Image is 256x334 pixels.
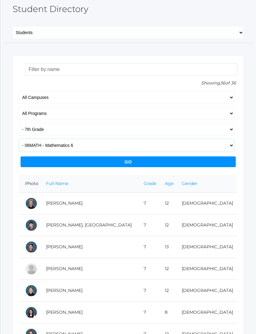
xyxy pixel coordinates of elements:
h2: Student Directory [13,4,88,14]
td: 7 [138,236,159,258]
div: Kingston Balli [25,219,37,231]
td: 12 [159,192,176,214]
div: Juliana Benson [25,306,37,319]
input: Go [21,156,236,167]
a: Age [165,181,173,186]
td: [PERSON_NAME] [40,258,138,280]
td: 7 [138,258,159,280]
input: Filter by name [25,63,237,76]
td: [DEMOGRAPHIC_DATA] [176,280,237,301]
div: Asher Bell [25,285,37,297]
div: Cole Albanese [25,197,37,210]
td: [DEMOGRAPHIC_DATA] [176,214,237,236]
td: 7 [138,214,159,236]
a: Gender [182,181,197,186]
td: [DEMOGRAPHIC_DATA] [176,192,237,214]
td: [PERSON_NAME] [40,301,138,323]
td: 13 [159,236,176,258]
a: Full Name [46,181,68,186]
p: Showing of 36 [25,80,237,86]
td: [PERSON_NAME], [GEOGRAPHIC_DATA] [40,214,138,236]
td: [DEMOGRAPHIC_DATA] [176,258,237,280]
td: 7 [138,301,159,323]
td: 12 [159,214,176,236]
div: Caleb Beaty [25,241,37,253]
td: 12 [159,258,176,280]
th: Photo [19,175,40,193]
td: [DEMOGRAPHIC_DATA] [176,301,237,323]
td: 7 [138,280,159,301]
td: [PERSON_NAME] [40,236,138,258]
td: [DEMOGRAPHIC_DATA] [176,236,237,258]
div: Jewel Beaudry [25,263,37,275]
a: Grade [144,181,156,186]
td: 8 [159,301,176,323]
td: 12 [159,280,176,301]
td: [PERSON_NAME] [40,280,138,301]
td: 7 [138,192,159,214]
span: 36 [220,80,225,86]
td: [PERSON_NAME] [40,192,138,214]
